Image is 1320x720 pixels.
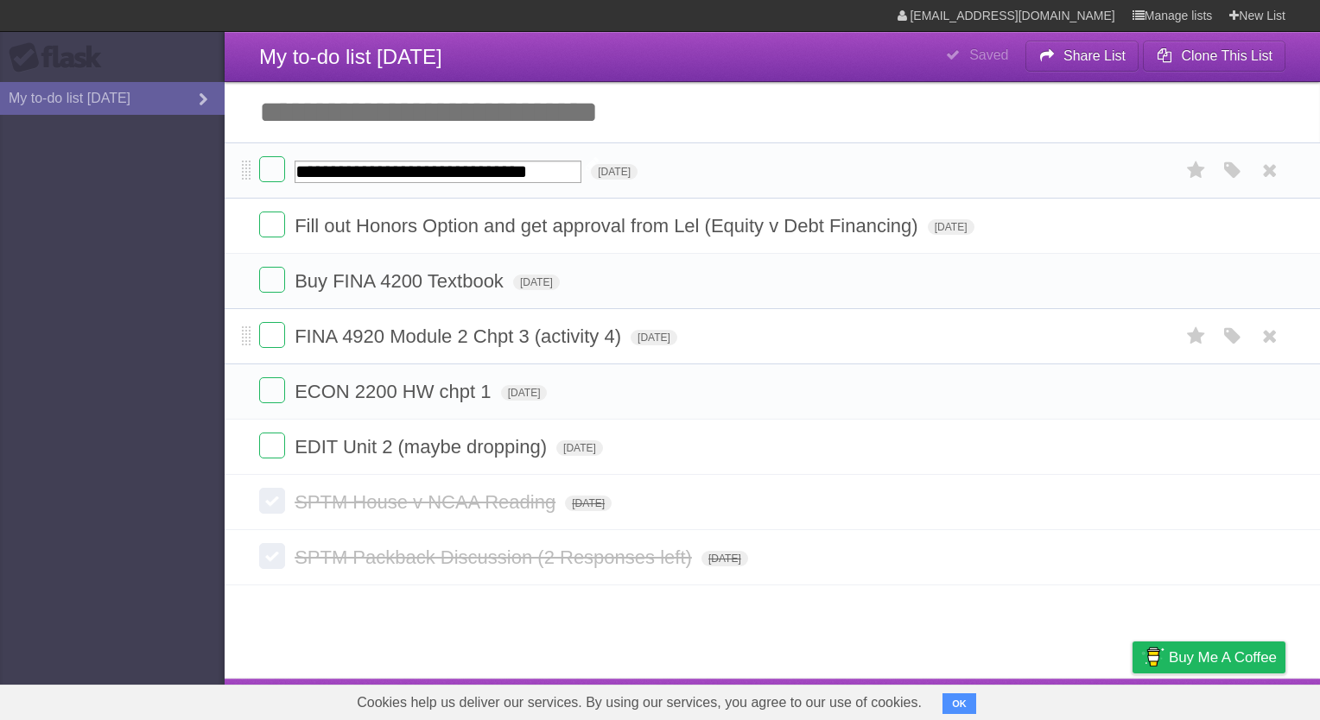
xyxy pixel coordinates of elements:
[1110,683,1155,716] a: Privacy
[1051,683,1089,716] a: Terms
[259,156,285,182] label: Done
[340,685,939,720] span: Cookies help us deliver our services. By using our services, you agree to our use of cookies.
[701,551,748,566] span: [DATE]
[928,219,974,235] span: [DATE]
[903,683,939,716] a: About
[565,496,612,511] span: [DATE]
[1177,683,1285,716] a: Suggest a feature
[591,164,638,180] span: [DATE]
[1143,41,1285,72] button: Clone This List
[259,488,285,514] label: Done
[9,42,112,73] div: Flask
[259,322,285,348] label: Done
[295,546,696,568] span: SPTM Packback Discussion (2 Responses left)
[960,683,1030,716] a: Developers
[942,693,976,714] button: OK
[295,381,495,402] span: ECON 2200 HW chpt 1
[259,267,285,293] label: Done
[1181,48,1272,63] b: Clone This List
[969,47,1008,62] b: Saved
[259,45,442,68] span: My to-do list [DATE]
[295,436,551,458] span: EDIT Unit 2 (maybe dropping)
[259,433,285,458] label: Done
[259,543,285,569] label: Done
[1063,48,1126,63] b: Share List
[1180,322,1213,351] label: Star task
[1133,641,1285,673] a: Buy me a coffee
[631,330,677,345] span: [DATE]
[295,215,922,237] span: Fill out Honors Option and get approval from Lel (Equity v Debt Financing)
[259,377,285,403] label: Done
[513,275,560,290] span: [DATE]
[1180,156,1213,185] label: Star task
[1141,642,1165,672] img: Buy me a coffee
[1169,642,1277,673] span: Buy me a coffee
[1025,41,1139,72] button: Share List
[556,440,603,456] span: [DATE]
[259,212,285,237] label: Done
[295,270,508,292] span: Buy FINA 4200 Textbook
[295,491,560,513] span: SPTM House v NCAA Reading
[295,325,625,347] span: FINA 4920 Module 2 Chpt 3 (activity 4)
[501,385,548,401] span: [DATE]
